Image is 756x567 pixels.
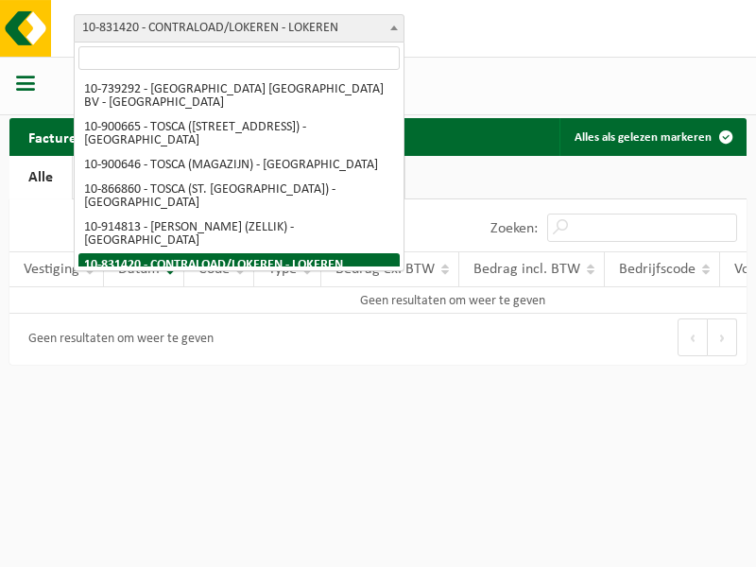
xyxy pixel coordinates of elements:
button: Alles als gelezen markeren [559,118,745,156]
li: 10-900665 - TOSCA ([STREET_ADDRESS]) - [GEOGRAPHIC_DATA] [78,115,400,153]
span: 10-831420 - CONTRALOAD/LOKEREN - LOKEREN [75,15,404,42]
li: 10-866860 - TOSCA (ST. [GEOGRAPHIC_DATA]) - [GEOGRAPHIC_DATA] [78,178,400,215]
a: Alle [9,156,72,199]
li: 10-739292 - [GEOGRAPHIC_DATA] [GEOGRAPHIC_DATA] BV - [GEOGRAPHIC_DATA] [78,77,400,115]
li: 10-914813 - [PERSON_NAME] (ZELLIK) - [GEOGRAPHIC_DATA] [78,215,400,253]
div: Geen resultaten om weer te geven [19,323,214,355]
span: Bedrijfscode [619,262,696,277]
span: Bedrag incl. BTW [473,262,580,277]
label: Zoeken: [490,221,538,236]
li: 10-900646 - TOSCA (MAGAZIJN) - [GEOGRAPHIC_DATA] [78,153,400,178]
button: Previous [678,318,708,356]
li: 10-831420 - CONTRALOAD/LOKEREN - LOKEREN [78,253,400,278]
a: Factuur [73,156,157,199]
span: Vestiging [24,262,79,277]
span: 10-831420 - CONTRALOAD/LOKEREN - LOKEREN [74,14,404,43]
button: Next [708,318,737,356]
h2: Facturen [9,118,104,155]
